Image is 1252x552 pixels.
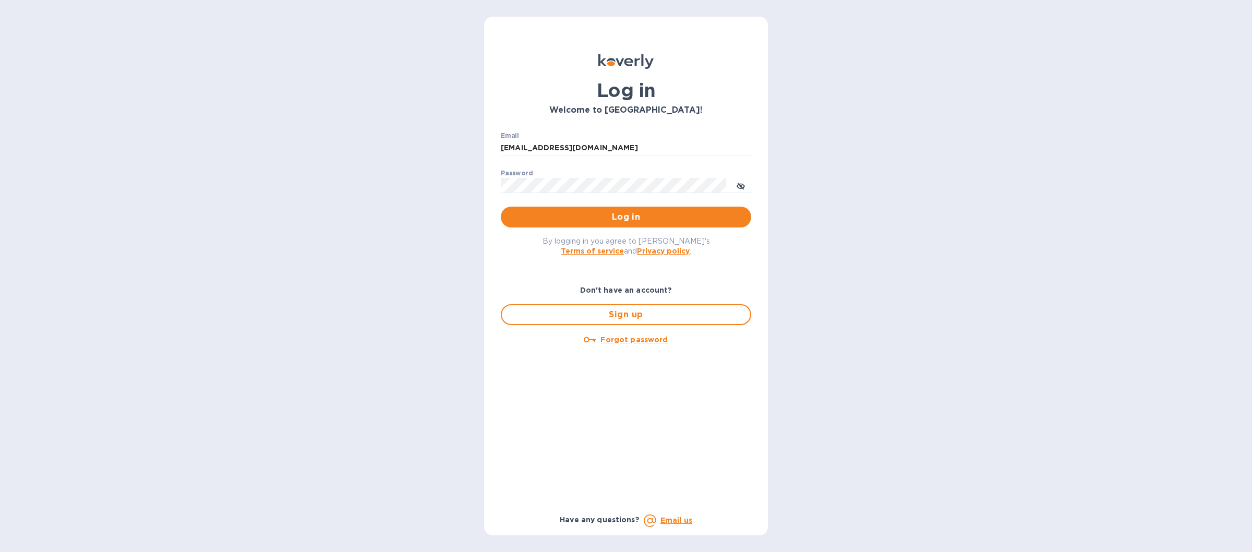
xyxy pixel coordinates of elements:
a: Privacy policy [637,247,690,255]
h1: Log in [501,79,751,101]
span: By logging in you agree to [PERSON_NAME]'s and . [543,237,710,255]
button: Log in [501,207,751,227]
b: Have any questions? [560,515,640,524]
input: Enter email address [501,140,751,156]
button: Sign up [501,304,751,325]
b: Don't have an account? [580,286,672,294]
h3: Welcome to [GEOGRAPHIC_DATA]! [501,105,751,115]
label: Password [501,170,533,176]
span: Log in [509,211,743,223]
img: Koverly [598,54,654,69]
a: Terms of service [561,247,624,255]
u: Forgot password [600,335,668,344]
label: Email [501,133,519,139]
span: Sign up [510,308,742,321]
a: Email us [660,516,692,524]
button: toggle password visibility [730,175,751,196]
